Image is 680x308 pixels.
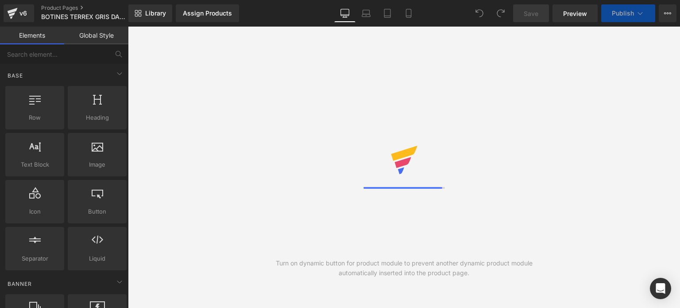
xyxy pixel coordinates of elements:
div: Open Intercom Messenger [650,278,671,299]
span: Library [145,9,166,17]
span: Button [70,207,124,216]
div: Assign Products [183,10,232,17]
span: Preview [563,9,587,18]
span: Banner [7,280,33,288]
span: Text Block [8,160,62,169]
a: Laptop [355,4,377,22]
a: Tablet [377,4,398,22]
span: Save [524,9,538,18]
span: Separator [8,254,62,263]
span: BOTINES TERREX GRIS DAMA [41,13,126,20]
div: v6 [18,8,29,19]
button: Redo [492,4,510,22]
span: Image [70,160,124,169]
button: Publish [601,4,655,22]
a: Product Pages [41,4,143,12]
a: Global Style [64,27,128,44]
div: Turn on dynamic button for product module to prevent another dynamic product module automatically... [266,258,542,278]
a: Desktop [334,4,355,22]
a: New Library [128,4,172,22]
button: More [659,4,676,22]
span: Row [8,113,62,122]
span: Liquid [70,254,124,263]
span: Heading [70,113,124,122]
button: Undo [471,4,488,22]
span: Base [7,71,24,80]
a: Mobile [398,4,419,22]
span: Icon [8,207,62,216]
a: Preview [552,4,598,22]
span: Publish [612,10,634,17]
a: v6 [4,4,34,22]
